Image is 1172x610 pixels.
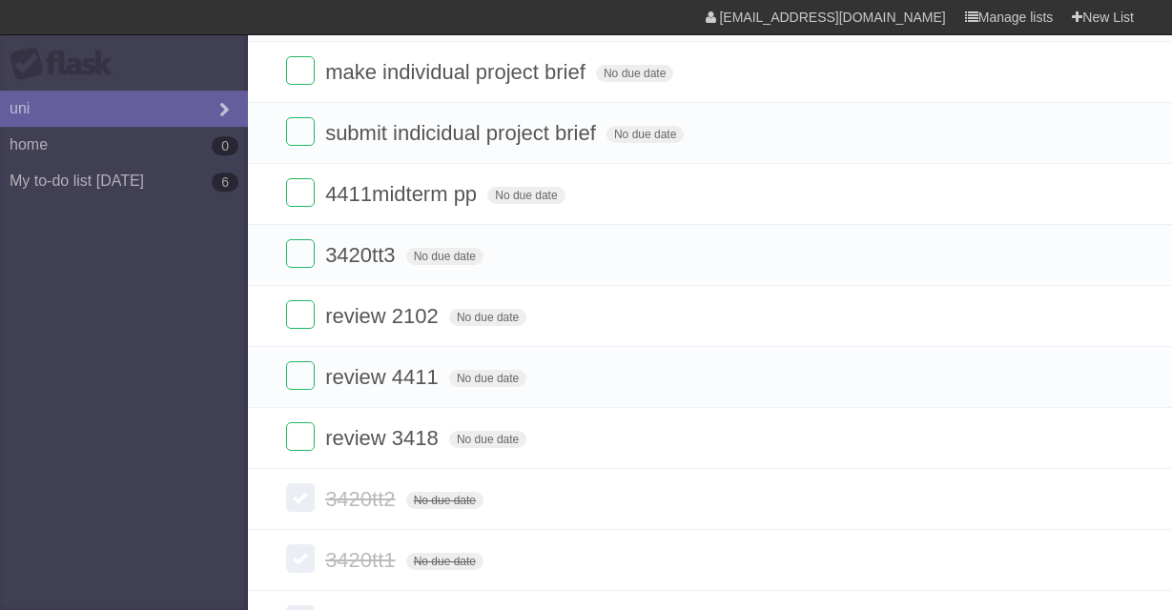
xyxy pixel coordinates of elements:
[286,300,315,329] label: Done
[325,426,443,450] span: review 3418
[212,136,238,155] b: 0
[325,365,443,389] span: review 4411
[449,370,526,387] span: No due date
[406,248,483,265] span: No due date
[449,431,526,448] span: No due date
[325,121,601,145] span: submit indicidual project brief
[607,126,684,143] span: No due date
[286,422,315,451] label: Done
[325,243,400,267] span: 3420tt3
[286,361,315,390] label: Done
[596,65,673,82] span: No due date
[286,483,315,512] label: Done
[449,309,526,326] span: No due date
[286,239,315,268] label: Done
[406,492,483,509] span: No due date
[325,304,443,328] span: review 2102
[487,187,565,204] span: No due date
[325,548,400,572] span: 3420tt1
[286,178,315,207] label: Done
[325,487,400,511] span: 3420tt2
[286,117,315,146] label: Done
[10,47,124,81] div: Flask
[212,173,238,192] b: 6
[286,544,315,573] label: Done
[286,56,315,85] label: Done
[325,60,590,84] span: make individual project brief
[325,182,482,206] span: 4411midterm pp
[406,553,483,570] span: No due date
